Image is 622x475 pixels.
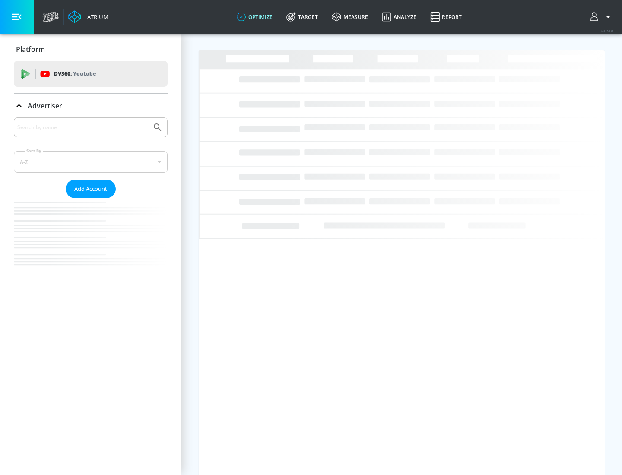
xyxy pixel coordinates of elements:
[14,61,168,87] div: DV360: Youtube
[14,37,168,61] div: Platform
[14,117,168,282] div: Advertiser
[279,1,325,32] a: Target
[375,1,423,32] a: Analyze
[68,10,108,23] a: Atrium
[66,180,116,198] button: Add Account
[14,151,168,173] div: A-Z
[28,101,62,111] p: Advertiser
[84,13,108,21] div: Atrium
[54,69,96,79] p: DV360:
[230,1,279,32] a: optimize
[73,69,96,78] p: Youtube
[14,198,168,282] nav: list of Advertiser
[423,1,469,32] a: Report
[74,184,107,194] span: Add Account
[601,28,613,33] span: v 4.24.0
[14,94,168,118] div: Advertiser
[325,1,375,32] a: measure
[16,44,45,54] p: Platform
[25,148,43,154] label: Sort By
[17,122,148,133] input: Search by name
